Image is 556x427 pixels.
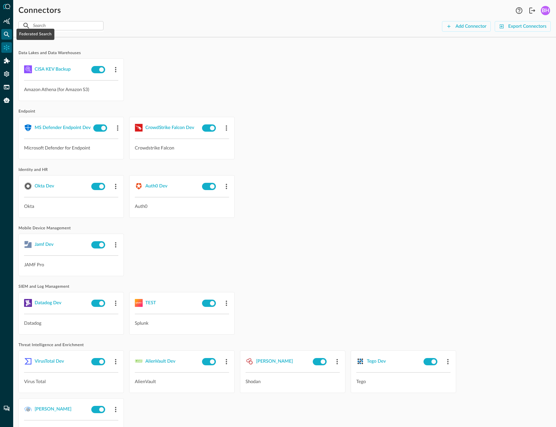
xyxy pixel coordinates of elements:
div: Query Agent [1,95,12,106]
button: CrowdStrike Falcon Dev [145,122,194,133]
img: AWSAthena.svg [24,65,32,73]
p: Virus Total [24,378,118,385]
input: Search [33,19,88,32]
button: [PERSON_NAME] [35,404,72,414]
div: Export Connectors [508,22,546,31]
span: Data Lakes and Data Warehouses [18,50,551,56]
div: CrowdStrike Falcon Dev [145,124,194,132]
img: Splunk.svg [135,299,143,307]
img: AlienVaultOTX.svg [135,357,143,365]
div: Settings [1,69,12,79]
p: JAMF Pro [24,261,118,268]
img: MicrosoftDefenderForEndpoint.svg [24,124,32,132]
p: Datadog [24,319,118,326]
div: MS Defender Endpoint Dev [35,124,91,132]
img: DataDog.svg [24,299,32,307]
div: [PERSON_NAME] [256,357,293,366]
p: Amazon Athena (for Amazon S3) [24,86,118,93]
div: Datadog Dev [35,299,61,307]
img: TegoCyber.svg [356,357,364,365]
div: Okta Dev [35,182,54,190]
div: Chat [1,403,12,414]
div: Jamf Dev [35,241,54,249]
div: AlienVault Dev [145,357,175,366]
button: Tego Dev [367,356,386,367]
button: [PERSON_NAME] [256,356,293,367]
div: TEST [145,299,156,307]
img: Whois.svg [24,405,32,413]
div: VirusTotal Dev [35,357,64,366]
div: BH [541,6,550,15]
img: Okta.svg [24,182,32,190]
span: Identity and HR [18,167,551,173]
button: Okta Dev [35,181,54,191]
div: Add Connector [455,22,486,31]
button: Auth0 Dev [145,181,167,191]
button: MS Defender Endpoint Dev [35,122,91,133]
h1: Connectors [18,5,61,16]
span: Endpoint [18,109,551,114]
p: Okta [24,203,118,210]
p: Microsoft Defender for Endpoint [24,144,118,151]
div: Summary Insights [1,16,12,26]
span: Mobile Device Management [18,226,551,231]
button: CISA KEV Backup [35,64,71,75]
div: Addons [2,55,12,66]
button: Export Connectors [495,21,551,32]
div: Auth0 Dev [145,182,167,190]
button: AlienVault Dev [145,356,175,367]
button: Help [514,5,524,16]
button: TEST [145,298,156,308]
p: Crowdstrike Falcon [135,144,229,151]
div: Tego Dev [367,357,386,366]
img: VirusTotal.svg [24,357,32,365]
img: Shodan.svg [246,357,253,365]
div: Connectors [1,42,12,53]
p: Auth0 [135,203,229,210]
img: Auth0.svg [135,182,143,190]
p: Shodan [246,378,340,385]
p: Splunk [135,319,229,326]
button: Logout [527,5,538,16]
div: Federated Search [1,29,12,40]
button: VirusTotal Dev [35,356,64,367]
div: FSQL [1,82,12,92]
button: Add Connector [442,21,491,32]
button: Jamf Dev [35,239,54,250]
span: SIEM and Log Management [18,284,551,289]
img: Jamf.svg [24,241,32,248]
div: [PERSON_NAME] [35,405,72,413]
button: Datadog Dev [35,298,61,308]
p: Tego [356,378,451,385]
div: CISA KEV Backup [35,65,71,74]
img: CrowdStrikeFalcon.svg [135,124,143,132]
div: Federated Search [16,29,54,40]
span: Threat Intelligence and Enrichment [18,343,551,348]
p: AlienVault [135,378,229,385]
